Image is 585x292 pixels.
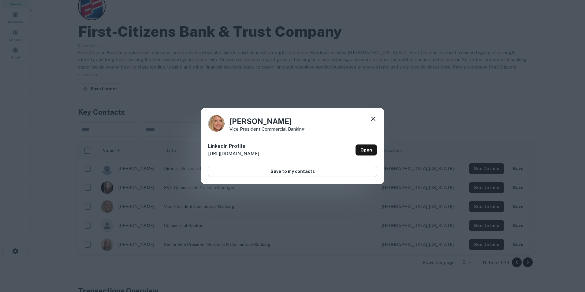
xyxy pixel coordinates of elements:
p: [URL][DOMAIN_NAME] [208,150,259,157]
button: Save to my contacts [208,166,377,177]
h4: [PERSON_NAME] [229,116,304,127]
h6: LinkedIn Profile [208,143,259,150]
p: Vice President Commercial Banking [229,127,304,131]
img: 1607014962922 [208,115,225,132]
iframe: Chat Widget [554,243,585,272]
a: Open [356,144,377,155]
